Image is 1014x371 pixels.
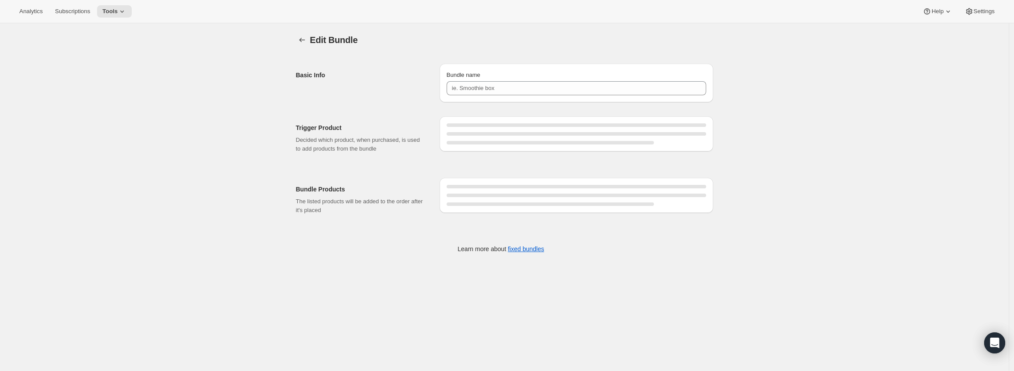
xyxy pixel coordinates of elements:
[296,123,426,132] h2: Trigger Product
[917,5,957,18] button: Help
[102,8,118,15] span: Tools
[960,5,1000,18] button: Settings
[50,5,95,18] button: Subscriptions
[19,8,43,15] span: Analytics
[55,8,90,15] span: Subscriptions
[296,71,426,79] h2: Basic Info
[984,332,1005,353] div: Open Intercom Messenger
[296,34,308,46] button: Bundles
[14,5,48,18] button: Analytics
[447,72,480,78] span: Bundle name
[296,136,426,153] p: Decided which product, when purchased, is used to add products from the bundle
[508,245,544,252] a: fixed bundles
[97,5,132,18] button: Tools
[458,245,544,253] p: Learn more about
[931,8,943,15] span: Help
[310,35,358,45] span: Edit Bundle
[974,8,995,15] span: Settings
[447,81,706,95] input: ie. Smoothie box
[296,197,426,215] p: The listed products will be added to the order after it's placed
[296,185,426,194] h2: Bundle Products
